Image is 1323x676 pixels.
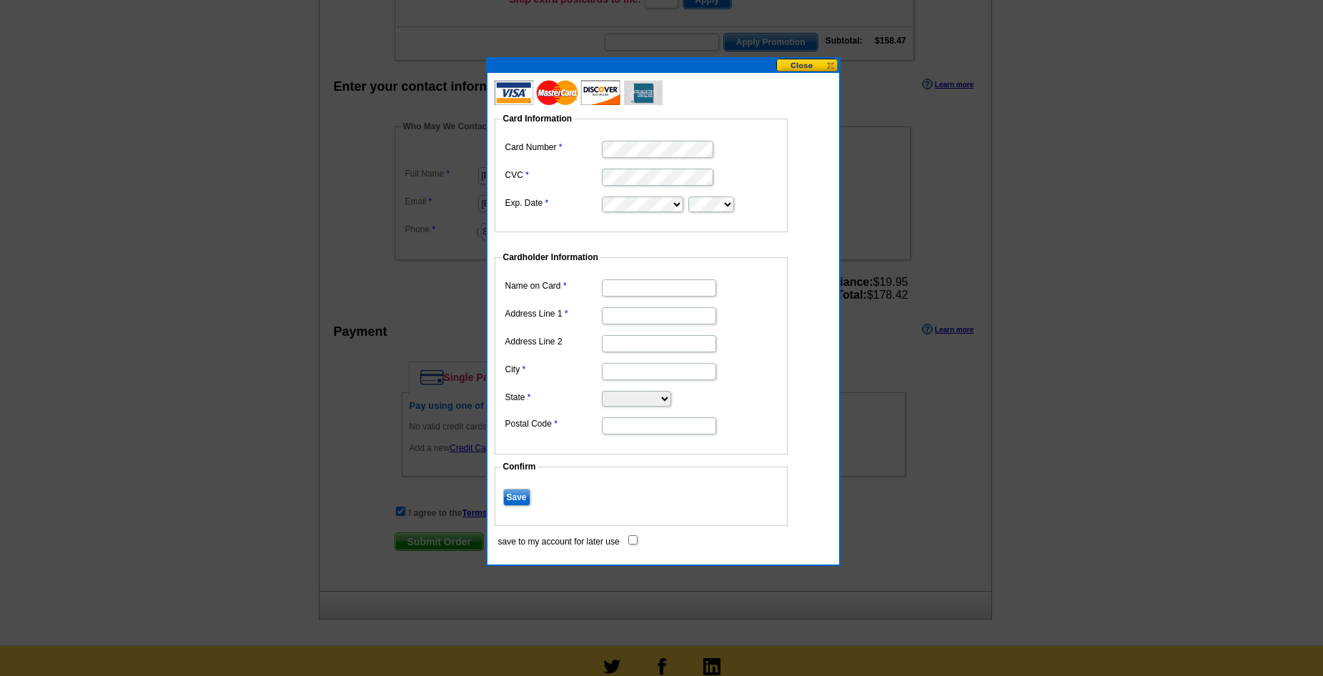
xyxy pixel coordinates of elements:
label: save to my account for later use [498,535,620,548]
legend: Cardholder Information [502,251,600,264]
input: Save [503,489,530,506]
label: Card Number [505,141,600,154]
label: State [505,391,600,404]
label: CVC [505,169,600,182]
iframe: LiveChat chat widget [1037,344,1323,676]
label: Postal Code [505,417,600,430]
label: Address Line 1 [505,307,600,320]
label: Name on Card [505,279,600,292]
label: Address Line 2 [505,335,600,348]
label: City [505,363,600,376]
legend: Card Information [502,112,574,125]
img: acceptedCards.gif [495,80,663,105]
legend: Confirm [502,460,537,473]
label: Exp. Date [505,197,600,209]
